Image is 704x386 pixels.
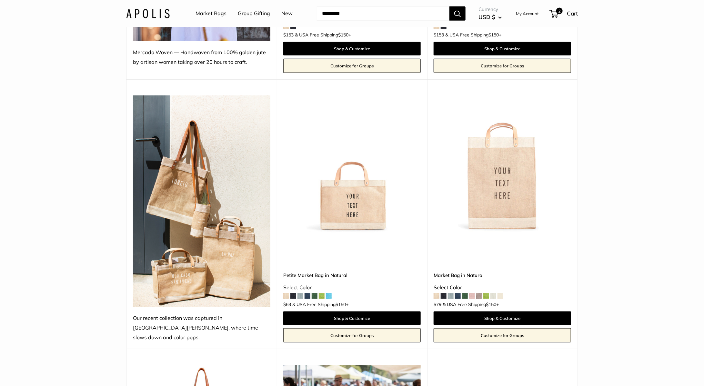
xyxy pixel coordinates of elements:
[567,10,578,17] span: Cart
[478,14,495,20] span: USD $
[434,283,571,292] div: Select Color
[283,42,421,55] a: Shop & Customize
[434,328,571,342] a: Customize for Groups
[449,6,466,21] button: Search
[486,302,496,307] span: $150
[550,8,578,19] a: 2 Cart
[283,272,421,279] a: Petite Market Bag in Natural
[443,302,499,307] span: & USA Free Shipping +
[292,302,348,307] span: & USA Free Shipping +
[126,9,170,18] img: Apolis
[445,33,501,37] span: & USA Free Shipping +
[295,33,351,37] span: & USA Free Shipping +
[516,10,539,17] a: My Account
[434,302,441,307] span: $79
[283,302,291,307] span: $63
[556,8,563,14] span: 2
[434,59,571,73] a: Customize for Groups
[478,5,502,14] span: Currency
[283,32,294,38] span: $153
[133,313,270,342] div: Our recent collection was captured in [GEOGRAPHIC_DATA][PERSON_NAME], where time slows down and c...
[488,32,499,38] span: $150
[338,32,348,38] span: $150
[281,9,293,18] a: New
[133,48,270,67] div: Mercado Woven — Handwoven from 100% golden jute by artisan women taking over 20 hours to craft.
[317,6,449,21] input: Search...
[283,328,421,342] a: Customize for Groups
[434,95,571,233] a: Market Bag in NaturalMarket Bag in Natural
[434,42,571,55] a: Shop & Customize
[434,272,571,279] a: Market Bag in Natural
[283,59,421,73] a: Customize for Groups
[283,95,421,233] a: Petite Market Bag in Naturaldescription_Effortless style that elevates every moment
[478,12,502,22] button: USD $
[434,32,444,38] span: $153
[196,9,226,18] a: Market Bags
[283,283,421,292] div: Select Color
[238,9,270,18] a: Group Gifting
[133,95,270,307] img: Our recent collection was captured in Todos Santos, where time slows down and color pops.
[283,312,421,325] a: Shop & Customize
[336,302,346,307] span: $150
[434,95,571,233] img: Market Bag in Natural
[434,312,571,325] a: Shop & Customize
[283,95,421,233] img: Petite Market Bag in Natural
